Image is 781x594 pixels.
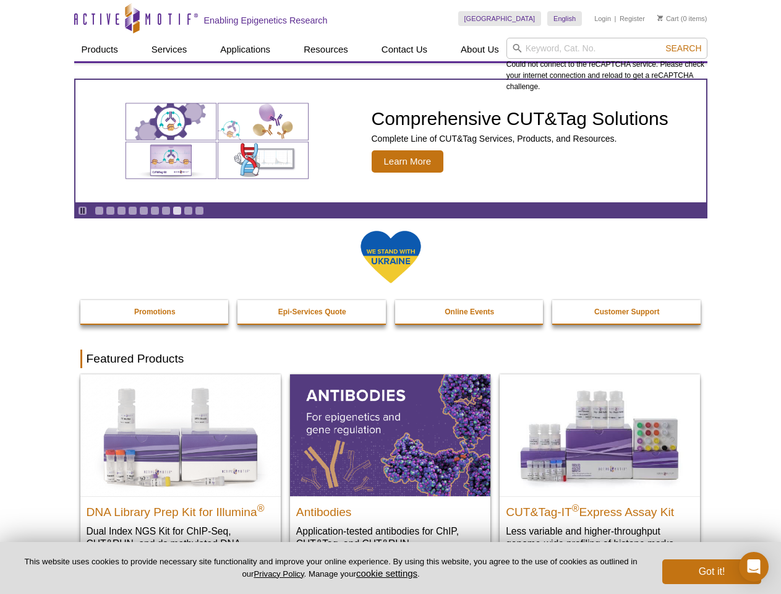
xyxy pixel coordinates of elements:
[296,500,484,519] h2: Antibodies
[95,206,104,215] a: Go to slide 1
[356,568,417,579] button: cookie settings
[173,206,182,215] a: Go to slide 8
[360,230,422,285] img: We Stand With Ukraine
[620,14,645,23] a: Register
[374,38,435,61] a: Contact Us
[87,525,275,562] p: Dual Index NGS Kit for ChIP-Seq, CUT&RUN, and ds methylated DNA assays.
[87,500,275,519] h2: DNA Library Prep Kit for Illumina
[184,206,193,215] a: Go to slide 9
[290,374,490,562] a: All Antibodies Antibodies Application-tested antibodies for ChIP, CUT&Tag, and CUT&RUN.
[594,14,611,23] a: Login
[128,206,137,215] a: Go to slide 4
[453,38,506,61] a: About Us
[657,14,679,23] a: Cart
[20,556,642,580] p: This website uses cookies to provide necessary site functionality and improve your online experie...
[161,206,171,215] a: Go to slide 7
[506,38,707,92] div: Could not connect to the reCAPTCHA service. Please check your internet connection and reload to g...
[662,43,705,54] button: Search
[124,102,310,180] img: Various genetic charts and diagrams.
[445,308,494,316] strong: Online Events
[665,43,701,53] span: Search
[296,525,484,550] p: Application-tested antibodies for ChIP, CUT&Tag, and CUT&RUN.
[500,374,700,496] img: CUT&Tag-IT® Express Assay Kit
[372,110,668,128] h2: Comprehensive CUT&Tag Solutions
[594,308,659,316] strong: Customer Support
[296,38,356,61] a: Resources
[278,308,346,316] strong: Epi-Services Quote
[657,11,707,26] li: (0 items)
[662,559,761,584] button: Got it!
[506,500,694,519] h2: CUT&Tag-IT Express Assay Kit
[75,80,706,202] article: Comprehensive CUT&Tag Solutions
[78,206,87,215] a: Toggle autoplay
[500,374,700,562] a: CUT&Tag-IT® Express Assay Kit CUT&Tag-IT®Express Assay Kit Less variable and higher-throughput ge...
[134,308,176,316] strong: Promotions
[290,374,490,496] img: All Antibodies
[80,300,230,324] a: Promotions
[547,11,582,26] a: English
[139,206,148,215] a: Go to slide 5
[506,38,707,59] input: Keyword, Cat. No.
[213,38,278,61] a: Applications
[615,11,617,26] li: |
[257,502,265,513] sup: ®
[117,206,126,215] a: Go to slide 3
[150,206,160,215] a: Go to slide 6
[74,38,126,61] a: Products
[80,374,281,496] img: DNA Library Prep Kit for Illumina
[80,350,701,368] h2: Featured Products
[739,552,769,582] div: Open Intercom Messenger
[372,150,444,173] span: Learn More
[75,80,706,202] a: Various genetic charts and diagrams. Comprehensive CUT&Tag Solutions Complete Line of CUT&Tag Ser...
[458,11,542,26] a: [GEOGRAPHIC_DATA]
[395,300,545,324] a: Online Events
[552,300,702,324] a: Customer Support
[506,525,694,550] p: Less variable and higher-throughput genome-wide profiling of histone marks​.
[237,300,387,324] a: Epi-Services Quote
[195,206,204,215] a: Go to slide 10
[204,15,328,26] h2: Enabling Epigenetics Research
[144,38,195,61] a: Services
[572,502,579,513] sup: ®
[80,374,281,574] a: DNA Library Prep Kit for Illumina DNA Library Prep Kit for Illumina® Dual Index NGS Kit for ChIP-...
[372,133,668,144] p: Complete Line of CUT&Tag Services, Products, and Resources.
[254,569,304,579] a: Privacy Policy
[106,206,115,215] a: Go to slide 2
[657,15,663,21] img: Your Cart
